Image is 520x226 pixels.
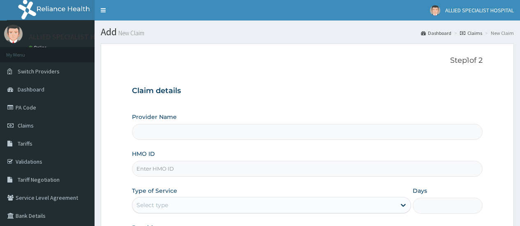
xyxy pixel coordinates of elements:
[413,187,427,195] label: Days
[132,150,155,158] label: HMO ID
[117,30,144,36] small: New Claim
[18,176,60,183] span: Tariff Negotiation
[132,56,483,65] p: Step 1 of 2
[445,7,514,14] span: ALLIED SPECIALIST HOSPITAL
[101,27,514,37] h1: Add
[132,187,177,195] label: Type of Service
[29,45,49,50] a: Online
[29,33,122,41] p: ALLIED SPECIALIST HOSPITAL
[430,5,440,16] img: User Image
[18,140,32,147] span: Tariffs
[132,161,483,177] input: Enter HMO ID
[132,87,483,96] h3: Claim details
[18,68,60,75] span: Switch Providers
[4,25,23,43] img: User Image
[132,113,177,121] label: Provider Name
[460,30,482,37] a: Claims
[136,201,168,209] div: Select type
[421,30,451,37] a: Dashboard
[483,30,514,37] li: New Claim
[18,122,34,129] span: Claims
[18,86,44,93] span: Dashboard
